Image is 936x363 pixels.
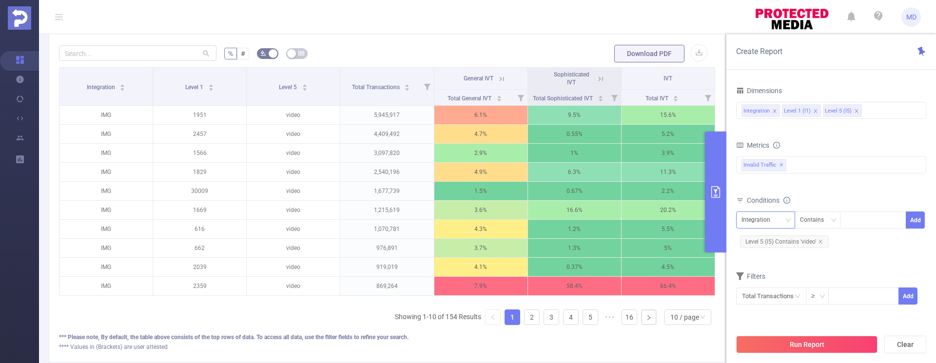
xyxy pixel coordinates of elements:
p: 20.2% [622,201,715,219]
p: IMG [59,106,153,124]
li: Level 1 (l1) [782,104,821,117]
li: 4 [563,309,579,325]
div: Sort [119,83,125,89]
div: Sort [598,94,604,100]
p: video [247,277,340,295]
i: icon: close [813,109,818,115]
p: 1.3% [528,239,621,257]
p: 2359 [153,277,246,295]
span: Dimensions [736,87,782,95]
span: Metrics [736,141,769,149]
i: Filter menu [701,90,715,105]
p: IMG [59,125,153,143]
p: 0.37% [528,258,621,276]
div: **** Values in (Brackets) are user attested [59,343,715,351]
i: icon: info-circle [773,142,780,149]
p: 3.6% [434,201,527,219]
p: 58.4% [528,277,621,295]
i: icon: caret-up [405,83,410,86]
div: 10 / page [670,310,699,325]
li: Next Page [641,309,657,325]
div: Level 5 (l5) [825,105,852,117]
a: 4 [564,310,578,325]
p: 919,019 [340,258,433,276]
button: Clear [884,336,926,353]
span: ••• [602,309,618,325]
p: 1,215,619 [340,201,433,219]
p: video [247,125,340,143]
i: icon: caret-down [120,87,125,90]
i: icon: caret-down [598,97,604,100]
i: icon: caret-up [598,94,604,97]
div: Sort [673,94,679,100]
span: Total Sophisticated IVT [533,95,594,102]
p: 1566 [153,144,246,162]
span: Filters [736,272,765,280]
span: Integration [87,84,117,91]
p: 2.2% [622,182,715,200]
li: Level 5 (l5) [823,104,862,117]
i: icon: down [819,293,825,300]
p: video [247,182,340,200]
p: 4.1% [434,258,527,276]
span: # [241,50,245,57]
i: icon: caret-up [209,83,214,86]
span: Level 5 (l5) Contains 'video' [740,235,829,248]
p: IMG [59,220,153,238]
a: 16 [622,310,637,325]
span: ✕ [780,159,783,171]
span: Sophisticated IVT [554,71,589,86]
p: IMG [59,163,153,181]
div: Integration [741,212,777,228]
span: % [228,50,233,57]
p: video [247,144,340,162]
i: Filter menu [514,90,527,105]
span: Level 5 [279,84,298,91]
span: IVT [663,75,672,82]
span: Invalid Traffic [741,159,786,172]
img: Protected Media [8,6,31,30]
div: *** Please note, By default, the table above consists of the top rows of data. To access all data... [59,333,715,342]
span: Level 1 [185,84,205,91]
p: 616 [153,220,246,238]
i: icon: caret-up [120,83,125,86]
p: 66.4% [622,277,715,295]
p: 1669 [153,201,246,219]
div: Level 1 (l1) [784,105,811,117]
div: Sort [208,83,214,89]
p: 5.2% [622,125,715,143]
i: icon: close [854,109,859,115]
p: video [247,201,340,219]
p: IMG [59,182,153,200]
p: video [247,258,340,276]
p: 1,070,781 [340,220,433,238]
p: 5% [622,239,715,257]
p: 2039 [153,258,246,276]
i: icon: left [490,314,496,320]
a: 5 [583,310,598,325]
p: 9.5% [528,106,621,124]
div: Integration [743,105,770,117]
p: video [247,106,340,124]
li: Integration [741,104,780,117]
p: 6.1% [434,106,527,124]
i: icon: down [831,217,837,224]
i: icon: right [646,315,652,321]
a: 2 [525,310,539,325]
i: icon: caret-up [496,94,502,97]
input: Search... [59,45,216,61]
button: Add [898,287,917,305]
p: 4.9% [434,163,527,181]
i: icon: caret-down [405,87,410,90]
p: 3.7% [434,239,527,257]
i: icon: caret-down [302,87,308,90]
p: 1829 [153,163,246,181]
span: Conditions [747,196,790,204]
i: icon: down [785,217,791,224]
i: Filter menu [420,68,434,105]
i: icon: close [772,109,777,115]
a: 3 [544,310,559,325]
